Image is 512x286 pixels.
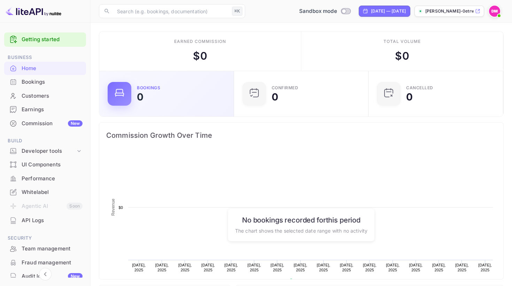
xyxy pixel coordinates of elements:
[340,263,354,272] text: [DATE], 2025
[137,92,143,102] div: 0
[478,263,492,272] text: [DATE], 2025
[4,234,86,242] span: Security
[68,273,83,279] div: New
[22,78,83,86] div: Bookings
[296,7,353,15] div: Switch to Production mode
[294,263,307,272] text: [DATE], 2025
[4,54,86,61] span: Business
[425,8,474,14] p: [PERSON_NAME]-0etrw....
[4,186,86,198] a: Whitelabel
[6,6,61,17] img: LiteAPI logo
[4,270,86,283] a: Audit logsNew
[4,186,86,199] div: Whitelabel
[4,158,86,171] a: UI Components
[22,120,83,128] div: Commission
[232,7,242,16] div: ⌘K
[4,145,86,157] div: Developer tools
[22,217,83,225] div: API Logs
[4,172,86,185] a: Performance
[201,263,215,272] text: [DATE], 2025
[386,263,399,272] text: [DATE], 2025
[178,263,192,272] text: [DATE], 2025
[363,263,377,272] text: [DATE], 2025
[4,117,86,130] a: CommissionNew
[409,263,422,272] text: [DATE], 2025
[4,75,86,89] div: Bookings
[395,48,409,64] div: $ 0
[4,214,86,227] a: API Logs
[432,263,446,272] text: [DATE], 2025
[155,263,169,272] text: [DATE], 2025
[383,38,421,45] div: Total volume
[235,227,367,234] p: The chart shows the selected date range with no activity
[272,86,298,90] div: Confirmed
[235,216,367,224] h6: No bookings recorded for this period
[68,120,83,127] div: New
[113,4,229,18] input: Search (e.g. bookings, documentation)
[137,86,160,90] div: Bookings
[317,263,330,272] text: [DATE], 2025
[455,263,469,272] text: [DATE], 2025
[22,161,83,169] div: UI Components
[296,279,313,284] text: Revenue
[22,147,76,155] div: Developer tools
[4,242,86,255] a: Team management
[4,137,86,145] span: Build
[39,268,52,280] button: Collapse navigation
[4,32,86,47] div: Getting started
[22,92,83,100] div: Customers
[489,6,500,17] img: Daria Moiseenko
[174,38,226,45] div: Earned commission
[22,188,83,196] div: Whitelabel
[106,130,496,141] span: Commission Growth Over Time
[22,36,83,44] a: Getting started
[22,259,83,267] div: Fraud management
[272,92,278,102] div: 0
[4,103,86,116] a: Earnings
[132,263,146,272] text: [DATE], 2025
[22,272,83,280] div: Audit logs
[406,92,413,102] div: 0
[4,270,86,283] div: Audit logsNew
[22,65,83,73] div: Home
[4,89,86,102] a: Customers
[4,214,86,227] div: API Logs
[224,263,238,272] text: [DATE], 2025
[118,205,123,210] text: $0
[22,245,83,253] div: Team management
[371,8,406,14] div: [DATE] — [DATE]
[4,62,86,75] a: Home
[248,263,261,272] text: [DATE], 2025
[22,175,83,183] div: Performance
[193,48,207,64] div: $ 0
[4,256,86,269] a: Fraud management
[406,86,433,90] div: CANCELLED
[22,106,83,114] div: Earnings
[111,198,116,216] text: Revenue
[4,75,86,88] a: Bookings
[299,7,337,15] span: Sandbox mode
[4,89,86,103] div: Customers
[271,263,284,272] text: [DATE], 2025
